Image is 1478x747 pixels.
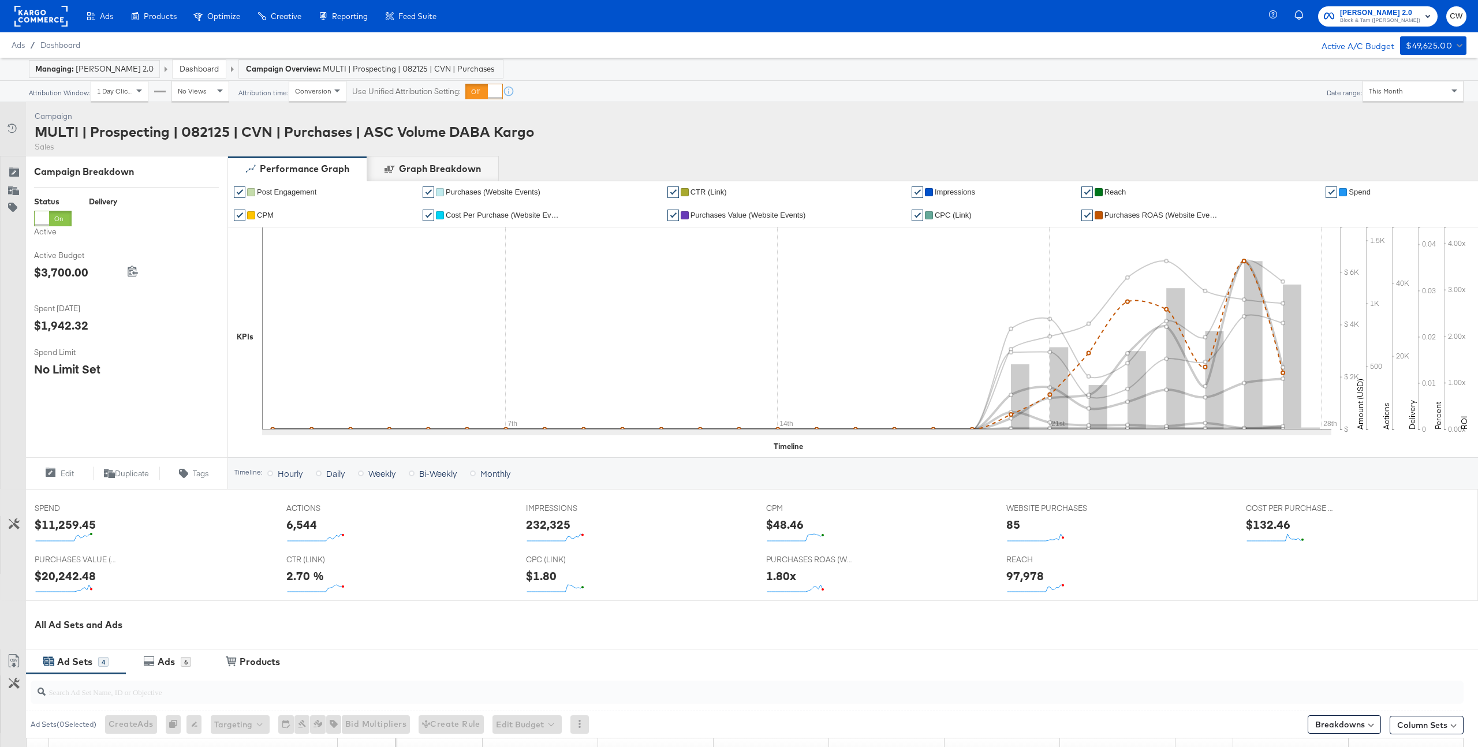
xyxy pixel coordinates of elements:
[115,468,149,479] span: Duplicate
[1309,36,1394,54] div: Active A/C Budget
[34,250,121,261] span: Active Budget
[260,162,349,175] div: Performance Graph
[446,211,561,219] span: Cost Per Purchase (Website Events)
[158,655,175,668] div: Ads
[691,188,727,196] span: CTR (Link)
[207,12,240,21] span: Optimize
[1349,188,1371,196] span: Spend
[1308,715,1381,734] button: Breakdowns
[766,503,853,514] span: CPM
[12,40,25,50] span: Ads
[40,40,80,50] a: Dashboard
[1246,516,1290,533] div: $132.46
[98,657,109,667] div: 4
[1006,516,1020,533] div: 85
[178,87,207,95] span: No Views
[257,188,316,196] span: Post Engagement
[1381,402,1391,429] text: Actions
[399,162,481,175] div: Graph Breakdown
[160,466,227,480] button: Tags
[25,466,93,480] button: Edit
[35,618,1478,632] div: All Ad Sets and Ads
[1400,36,1466,55] button: $49,625.00
[912,210,923,221] a: ✔
[295,87,331,95] span: Conversion
[1406,39,1452,53] div: $49,625.00
[35,111,534,122] div: Campaign
[278,468,303,479] span: Hourly
[1246,503,1333,514] span: COST PER PURCHASE (WEBSITE EVENTS)
[766,554,853,565] span: PURCHASES ROAS (WEBSITE EVENTS)
[935,211,972,219] span: CPC (Link)
[286,554,373,565] span: CTR (LINK)
[1433,402,1443,429] text: Percent
[1104,188,1126,196] span: Reach
[1326,186,1337,198] a: ✔
[1340,16,1420,25] span: Block & Tam ([PERSON_NAME])
[1318,6,1438,27] button: [PERSON_NAME] 2.0Block & Tam ([PERSON_NAME])
[257,211,274,219] span: CPM
[423,186,434,198] a: ✔
[352,86,461,97] label: Use Unified Attribution Setting:
[766,516,804,533] div: $48.46
[35,503,121,514] span: SPEND
[97,87,135,95] span: 1 Day Clicks
[774,441,803,452] div: Timeline
[271,12,301,21] span: Creative
[180,64,219,74] a: Dashboard
[286,503,373,514] span: ACTIONS
[667,210,679,221] a: ✔
[667,186,679,198] a: ✔
[234,468,263,476] div: Timeline:
[935,188,975,196] span: Impressions
[1104,211,1220,219] span: Purchases ROAS (Website Events)
[398,12,436,21] span: Feed Suite
[237,331,253,342] div: KPIs
[166,715,186,734] div: 0
[691,211,806,219] span: Purchases Value (Website Events)
[28,89,91,97] div: Attribution Window:
[193,468,209,479] span: Tags
[1006,567,1044,584] div: 97,978
[1407,400,1417,429] text: Delivery
[480,468,510,479] span: Monthly
[526,516,570,533] div: 232,325
[89,196,117,207] div: Delivery
[286,567,324,584] div: 2.70 %
[34,264,88,281] div: $3,700.00
[144,12,177,21] span: Products
[240,655,280,668] div: Products
[1459,416,1469,429] text: ROI
[326,468,345,479] span: Daily
[368,468,395,479] span: Weekly
[1355,379,1365,429] text: Amount (USD)
[1081,186,1093,198] a: ✔
[31,719,96,730] div: Ad Sets ( 0 Selected)
[100,12,113,21] span: Ads
[1369,87,1403,95] span: This Month
[35,64,74,73] strong: Managing:
[61,468,74,479] span: Edit
[181,657,191,667] div: 6
[912,186,923,198] a: ✔
[1390,716,1464,734] button: Column Sets
[57,655,92,668] div: Ad Sets
[1326,89,1363,97] div: Date range:
[526,567,557,584] div: $1.80
[35,567,96,584] div: $20,242.48
[332,12,368,21] span: Reporting
[446,188,540,196] span: Purchases (Website Events)
[34,347,121,358] span: Spend Limit
[34,165,219,178] div: Campaign Breakdown
[323,64,496,74] span: MULTI | Prospecting | 082125 | CVN | Purchases | ASC Volume DABA Kargo
[1451,10,1462,23] span: CW
[423,210,434,221] a: ✔
[286,516,317,533] div: 6,544
[246,64,321,73] strong: Campaign Overview:
[34,196,72,207] div: Status
[1006,554,1093,565] span: REACH
[238,89,289,97] div: Attribution time:
[46,676,1329,699] input: Search Ad Set Name, ID or Objective
[25,40,40,50] span: /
